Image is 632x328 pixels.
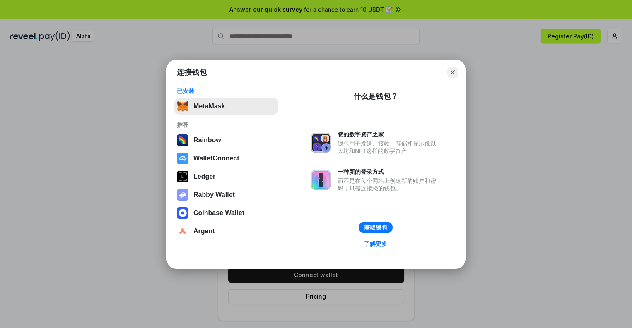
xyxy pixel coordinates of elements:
button: 获取钱包 [359,222,393,233]
img: svg+xml,%3Csvg%20xmlns%3D%22http%3A%2F%2Fwww.w3.org%2F2000%2Fsvg%22%20fill%3D%22none%22%20viewBox... [177,189,188,201]
img: svg+xml,%3Csvg%20width%3D%22120%22%20height%3D%22120%22%20viewBox%3D%220%200%20120%20120%22%20fil... [177,134,188,146]
button: Rainbow [174,132,278,148]
button: Ledger [174,168,278,185]
div: 获取钱包 [364,224,387,231]
img: svg+xml,%3Csvg%20width%3D%2228%22%20height%3D%2228%22%20viewBox%3D%220%200%2028%2028%22%20fill%3D... [177,153,188,164]
a: 了解更多 [359,238,392,249]
h1: 连接钱包 [177,67,207,77]
button: WalletConnect [174,150,278,167]
div: 什么是钱包？ [353,91,398,101]
img: svg+xml,%3Csvg%20xmlns%3D%22http%3A%2F%2Fwww.w3.org%2F2000%2Fsvg%22%20width%3D%2228%22%20height%3... [177,171,188,182]
button: Coinbase Wallet [174,205,278,221]
img: svg+xml,%3Csvg%20width%3D%2228%22%20height%3D%2228%22%20viewBox%3D%220%200%2028%2028%22%20fill%3D... [177,225,188,237]
div: Ledger [193,173,215,180]
button: MetaMask [174,98,278,115]
div: 钱包用于发送、接收、存储和显示像以太坊和NFT这样的数字资产。 [338,140,440,155]
div: Rainbow [193,136,221,144]
div: 已安装 [177,87,276,95]
div: 而不是在每个网站上创建新的账户和密码，只需连接您的钱包。 [338,177,440,192]
button: Close [447,67,458,78]
div: WalletConnect [193,155,239,162]
div: 您的数字资产之家 [338,131,440,138]
img: svg+xml,%3Csvg%20width%3D%2228%22%20height%3D%2228%22%20viewBox%3D%220%200%2028%2028%22%20fill%3D... [177,207,188,219]
img: svg+xml,%3Csvg%20xmlns%3D%22http%3A%2F%2Fwww.w3.org%2F2000%2Fsvg%22%20fill%3D%22none%22%20viewBox... [311,170,331,190]
div: Argent [193,227,215,235]
div: 一种新的登录方式 [338,168,440,175]
div: 推荐 [177,121,276,129]
img: svg+xml,%3Csvg%20xmlns%3D%22http%3A%2F%2Fwww.w3.org%2F2000%2Fsvg%22%20fill%3D%22none%22%20viewBox... [311,133,331,153]
button: Rabby Wallet [174,187,278,203]
button: Argent [174,223,278,239]
div: MetaMask [193,103,225,110]
div: 了解更多 [364,240,387,247]
div: Rabby Wallet [193,191,235,199]
div: Coinbase Wallet [193,209,244,217]
img: svg+xml,%3Csvg%20fill%3D%22none%22%20height%3D%2233%22%20viewBox%3D%220%200%2035%2033%22%20width%... [177,101,188,112]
